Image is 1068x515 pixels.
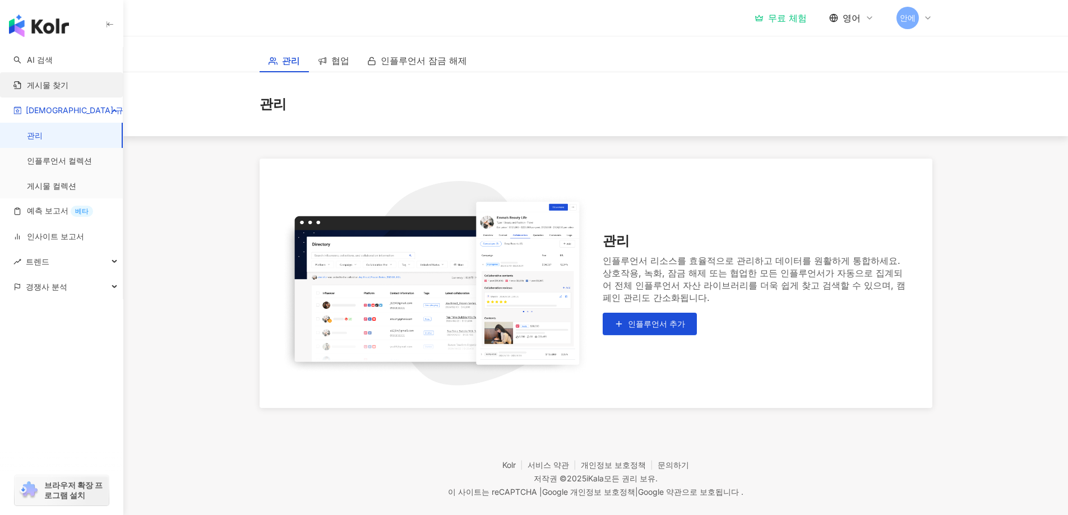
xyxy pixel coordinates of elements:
font: 2025 [567,474,586,483]
font: 개인정보 보호정책 [581,460,646,470]
font: 트렌드 [26,257,49,266]
font: [DEMOGRAPHIC_DATA] 규칙서 [26,105,139,115]
a: 게시물 찾기 [13,80,68,91]
a: 관리 [27,130,43,141]
font: 으로 보호됩니다 . [682,487,743,497]
font: 브라우저 확장 프로그램 설치 [44,480,103,500]
font: 경쟁사 분석 [26,282,67,291]
img: 심벌 마크 [9,15,69,37]
font: 인플루언서 잠금 해제 [381,55,467,66]
font: 인플루언서 추가 [628,319,685,328]
a: iKala [586,474,604,483]
a: 예측 보고서베타 [13,205,93,217]
font: 협업 [331,55,349,66]
img: 관리 [282,181,589,386]
span: 증가 [13,258,21,266]
a: 서비스 약관 [528,460,581,470]
a: Google 개인정보 보호정책 [542,487,635,497]
a: 문의하기 [658,460,689,470]
a: 게시물 컬렉션 [27,180,76,192]
a: 인사이트 보고서 [13,231,84,242]
font: 인플루언서 리소스를 효율적으로 관리하고 데이터를 원활하게 통합하세요. 상호작용, 녹화, 잠금 해제 또는 협업한 모든 인플루언서가 자동으로 집계되어 전체 인플루언서 자산 라이브... [603,255,905,303]
font: 관리 [260,96,286,112]
font: 모든 권리 보유. [604,474,658,483]
a: Google 약관 [638,487,682,497]
a: 개인정보 보호정책 [581,460,658,470]
a: 찾다AI 검색 [13,54,53,66]
button: 인플루언서 추가 [603,313,697,335]
font: 관리 [603,233,630,249]
font: 이 사이트는 reCAPTCHA | [448,487,542,497]
font: 무료 체험 [768,12,807,24]
font: Kolr [502,460,516,470]
img: 크롬 확장 프로그램 [18,481,39,499]
font: 서비스 약관 [528,460,569,470]
a: Kolr [502,460,528,470]
font: 관리 [282,55,300,66]
font: 영어 [843,12,861,24]
font: 안에 [900,13,916,22]
a: 크롬 확장 프로그램브라우저 확장 프로그램 설치 [15,475,109,505]
font: | [635,487,638,497]
font: 저작권 © [534,474,567,483]
a: 무료 체험 [755,12,807,24]
a: 인플루언서 컬렉션 [27,155,92,166]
